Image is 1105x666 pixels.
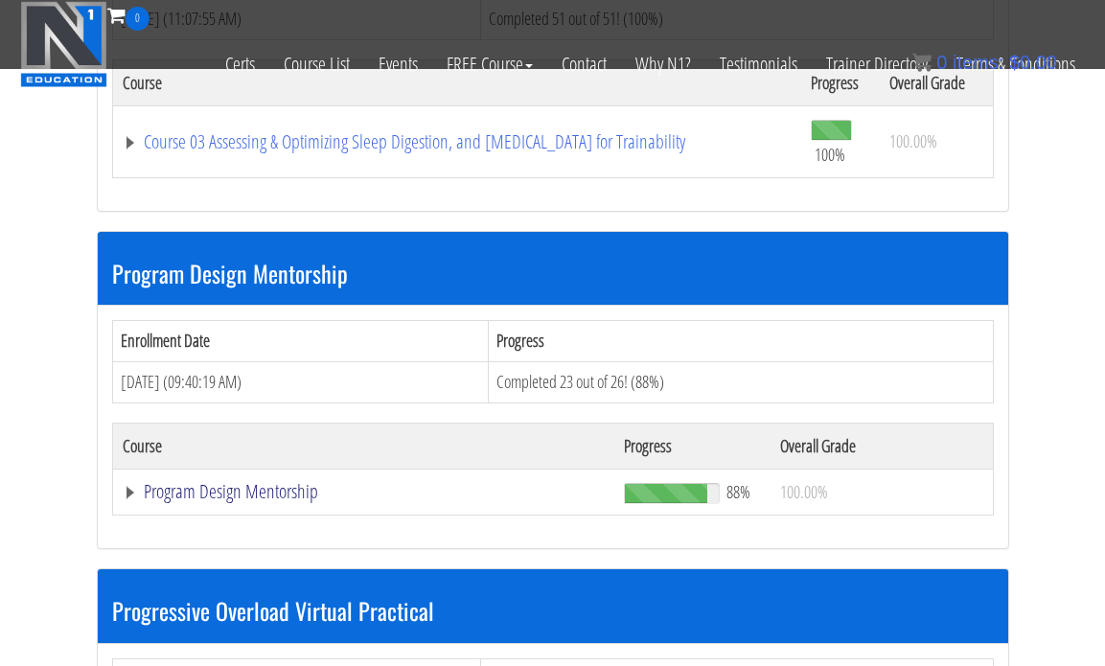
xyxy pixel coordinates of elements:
th: Course [112,423,614,469]
img: icon11.png [912,53,932,72]
a: 0 items: $0.00 [912,52,1057,73]
th: Enrollment Date [112,321,488,362]
a: Program Design Mentorship [123,482,605,501]
td: 100.00% [771,469,993,515]
bdi: 0.00 [1009,52,1057,73]
th: Progress [614,423,771,469]
a: Trainer Directory [812,31,942,98]
a: Events [364,31,432,98]
h3: Progressive Overload Virtual Practical [112,598,994,623]
a: Contact [547,31,621,98]
td: 100.00% [880,105,993,177]
a: 0 [107,2,150,28]
h3: Program Design Mentorship [112,261,994,286]
td: [DATE] (09:40:19 AM) [112,362,488,403]
a: Course 03 Assessing & Optimizing Sleep Digestion, and [MEDICAL_DATA] for Trainability [123,132,792,151]
a: Why N1? [621,31,705,98]
img: n1-education [20,1,107,87]
td: Completed 23 out of 26! (88%) [488,362,993,403]
a: FREE Course [432,31,547,98]
th: Progress [488,321,993,362]
a: Course List [269,31,364,98]
span: items: [953,52,1003,73]
span: 0 [126,7,150,31]
a: Terms & Conditions [942,31,1090,98]
span: 100% [815,144,845,165]
a: Certs [211,31,269,98]
span: 88% [726,481,750,502]
a: Testimonials [705,31,812,98]
span: $ [1009,52,1020,73]
th: Overall Grade [771,423,993,469]
span: 0 [936,52,947,73]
